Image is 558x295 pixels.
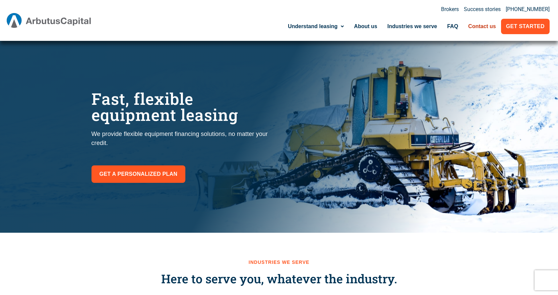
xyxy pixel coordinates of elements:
[349,19,382,34] a: About us
[91,130,272,148] p: We provide flexible equipment financing solutions, no matter your credit.
[88,260,470,265] h2: Industries we serve
[91,91,272,123] h1: Fast, flexible equipment leasing​
[441,7,459,12] a: Brokers
[382,19,442,34] a: Industries we serve
[91,165,186,183] a: Get a personalized plan
[283,19,349,34] a: Understand leasing
[501,19,550,34] a: Get Started
[442,19,463,34] a: FAQ
[88,272,470,286] h3: Here to serve you, whatever the industry.
[463,19,501,34] a: Contact us
[506,7,550,12] a: [PHONE_NUMBER]
[100,169,178,179] span: Get a personalized plan
[464,7,501,12] a: Success stories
